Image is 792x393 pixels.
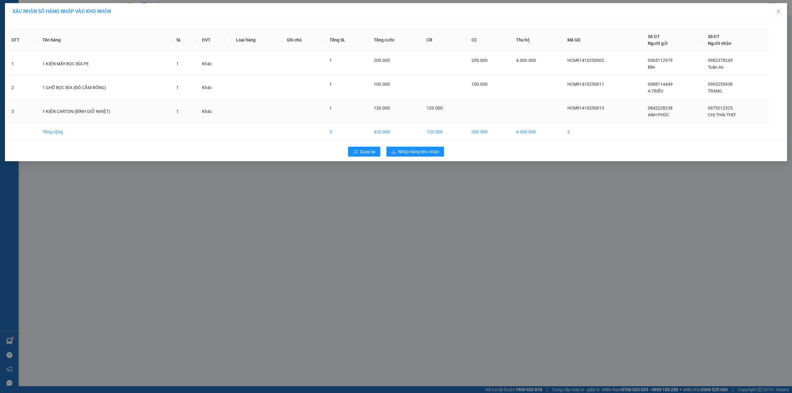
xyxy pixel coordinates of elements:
th: Tổng cước [369,28,422,52]
span: 1 [329,82,332,87]
span: 0842228238 [648,106,673,110]
td: Khác [197,76,231,100]
span: download [391,149,396,154]
span: A TRIỀU [648,89,663,93]
span: HCM91410250011 [567,82,604,87]
td: 4.000.000 [511,123,562,140]
td: 300.000 [467,123,511,140]
span: 120.000 [427,106,443,110]
span: 200.000 [374,58,390,63]
span: Người nhận [708,41,731,46]
th: Ghi chú [282,28,325,52]
span: Tuấn An [708,65,724,70]
span: 0905255938 [708,82,733,87]
th: ĐVT [197,28,231,52]
th: CC [467,28,511,52]
td: Khác [197,100,231,123]
td: 420.000 [369,123,422,140]
td: 1 KIỆN CARTON (BÌNH GIỮ NHIỆT) [37,100,171,123]
span: Số ĐT [648,34,660,39]
th: SL [171,28,197,52]
span: 120.000 [374,106,390,110]
td: 1 [6,52,37,76]
th: Tổng SL [325,28,369,52]
td: Tổng cộng [37,123,171,140]
span: Quay lại [360,148,375,155]
span: HCM91410250002 [567,58,604,63]
td: 3 [325,123,369,140]
span: 4.000.000 [516,58,536,63]
span: 100.000 [471,82,488,87]
td: 1 KIỆN MÁY BỌC BÌA PE [37,52,171,76]
span: 0975212325 [708,106,733,110]
span: XÁC NHẬN SỐ HÀNG NHẬP VÀO KHO NHẬN [12,8,111,14]
span: 1 [176,85,179,90]
span: 0982378245 [708,58,733,63]
span: 0988114449 [648,82,673,87]
th: Loại hàng [231,28,282,52]
span: CHỊ THÁI THƠ [708,112,736,117]
th: STT [6,28,37,52]
span: 100.000 [374,82,390,87]
span: 1 [176,109,179,114]
td: 3 [562,123,643,140]
td: Khác [197,52,231,76]
button: rollbackQuay lại [348,147,380,157]
td: 120.000 [422,123,467,140]
button: downloadNhập hàng kho nhận [386,147,444,157]
span: Bền [648,65,655,70]
span: Số ĐT [708,34,720,39]
td: 3 [6,100,37,123]
span: 200.000 [471,58,488,63]
span: 1 [329,58,332,63]
td: 2 [6,76,37,100]
span: HCM91410250013 [567,106,604,110]
span: 1 [176,61,179,66]
span: TRANG [708,89,722,93]
span: Nhập hàng kho nhận [398,148,439,155]
span: Người gửi [648,41,668,46]
th: Tên hàng [37,28,171,52]
span: rollback [353,149,357,154]
span: close [776,9,781,14]
span: ANH PHÚC [648,112,669,117]
button: Close [770,3,787,20]
td: 1 GHỖ BỌC BÌA (ĐỒ CẮM BÔNG) [37,76,171,100]
span: 0365112979 [648,58,673,63]
th: CR [422,28,467,52]
th: Thu hộ [511,28,562,52]
th: Mã GD [562,28,643,52]
span: 1 [329,106,332,110]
